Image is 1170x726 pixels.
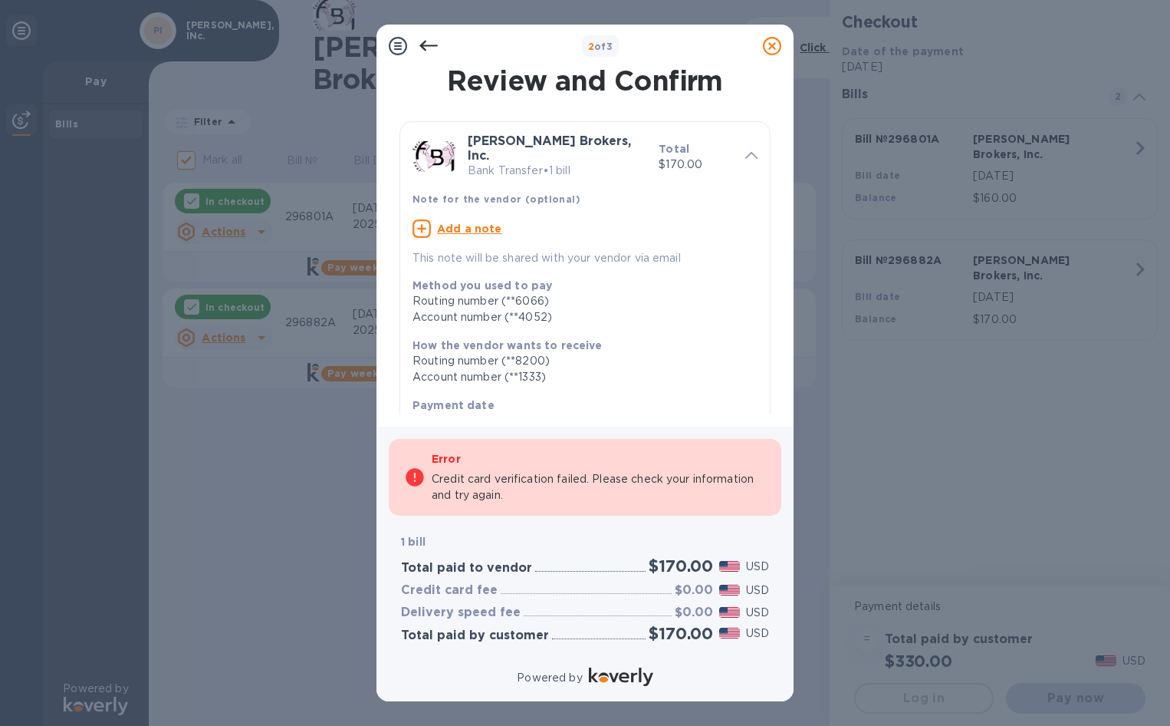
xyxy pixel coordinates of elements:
img: Logo [589,668,653,686]
b: How the vendor wants to receive [412,339,603,351]
b: [PERSON_NAME] Brokers, Inc. [468,134,631,163]
h3: Total paid by customer [401,629,549,643]
h3: $0.00 [675,606,713,620]
p: $170.00 [659,157,733,173]
h1: Review and Confirm [396,64,774,97]
b: Method you used to pay [412,279,552,292]
div: Routing number (**6066) [412,293,745,309]
b: Note for the vendor (optional) [412,193,580,205]
b: Total [659,143,689,155]
p: USD [746,625,769,642]
p: [DATE] [412,413,745,429]
h2: $170.00 [649,624,713,643]
div: Account number (**1333) [412,369,745,385]
p: Bank Transfer • 1 bill [468,163,646,179]
img: USD [719,585,740,596]
u: Add a note [437,223,502,235]
img: USD [719,607,740,618]
p: USD [746,582,769,599]
div: Account number (**4052) [412,309,745,325]
h3: $0.00 [675,583,713,598]
p: USD [746,605,769,621]
h3: Total paid to vendor [401,561,532,576]
div: [PERSON_NAME] Brokers, Inc.Bank Transfer•1 billTotal$170.00Note for the vendor (optional)Add a no... [412,134,758,266]
span: 2 [588,41,594,52]
h3: Credit card fee [401,583,498,598]
b: 1 bill [401,536,426,548]
p: Credit card verification failed. Please check your information and try again. [432,471,766,503]
b: Payment date [412,399,495,411]
b: Error [432,453,461,465]
b: of 3 [588,41,613,52]
h2: $170.00 [649,556,713,576]
p: Powered by [517,670,582,686]
p: USD [746,559,769,575]
p: This note will be shared with your vendor via email [412,250,758,266]
h3: Delivery speed fee [401,606,521,620]
img: USD [719,628,740,639]
div: Routing number (**8200) [412,353,745,369]
img: USD [719,561,740,572]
